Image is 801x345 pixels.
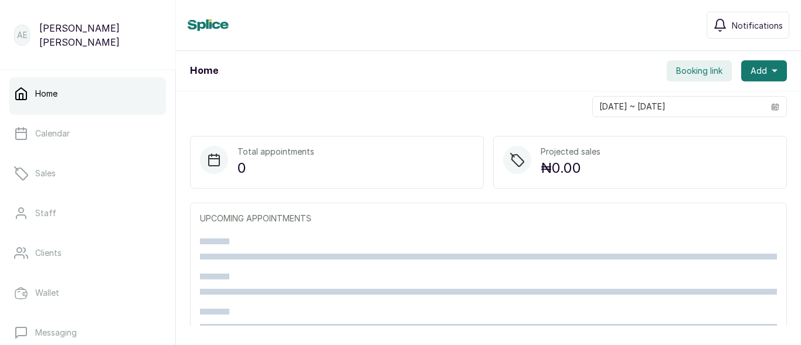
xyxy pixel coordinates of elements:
[9,157,166,190] a: Sales
[9,77,166,110] a: Home
[732,19,783,32] span: Notifications
[39,21,161,49] p: [PERSON_NAME] [PERSON_NAME]
[751,65,767,77] span: Add
[190,64,218,78] h1: Home
[9,197,166,230] a: Staff
[9,276,166,309] a: Wallet
[237,158,314,179] p: 0
[771,103,779,111] svg: calendar
[541,158,600,179] p: ₦0.00
[237,146,314,158] p: Total appointments
[9,117,166,150] a: Calendar
[35,327,77,339] p: Messaging
[35,287,59,299] p: Wallet
[676,65,722,77] span: Booking link
[35,88,57,100] p: Home
[593,97,764,117] input: Select date
[35,207,56,219] p: Staff
[667,60,732,81] button: Booking link
[35,247,62,259] p: Clients
[741,60,787,81] button: Add
[541,146,600,158] p: Projected sales
[35,168,56,179] p: Sales
[9,237,166,269] a: Clients
[35,128,70,139] p: Calendar
[707,12,789,39] button: Notifications
[17,29,28,41] p: AE
[200,213,777,224] p: UPCOMING APPOINTMENTS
